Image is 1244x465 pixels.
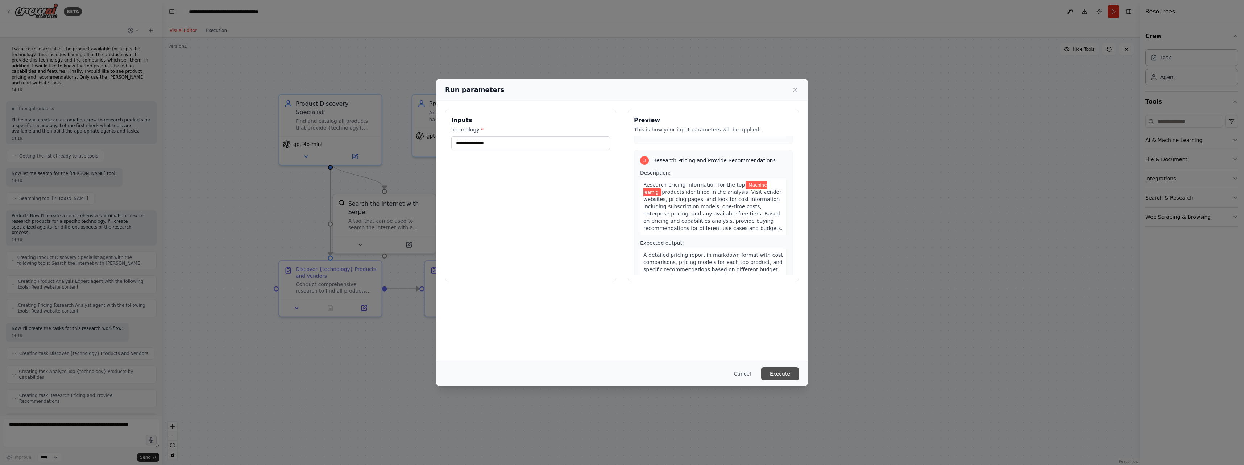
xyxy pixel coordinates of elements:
span: products identified in the analysis. Visit vendor websites, pricing pages, and look for cost info... [643,189,783,231]
span: Variable: technology [643,181,767,196]
label: technology [451,126,610,133]
span: Research pricing information for the top [643,182,745,188]
span: Research Pricing and Provide Recommendations [653,157,776,164]
h3: Preview [634,116,793,125]
h2: Run parameters [445,85,504,95]
button: Execute [761,367,799,380]
span: Expected output: [640,240,684,246]
span: A detailed pricing report in markdown format with cost comparisons, pricing models for each top p... [643,252,783,287]
h3: Inputs [451,116,610,125]
button: Cancel [728,367,757,380]
p: This is how your input parameters will be applied: [634,126,793,133]
span: Description: [640,170,671,176]
div: 3 [640,156,649,165]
